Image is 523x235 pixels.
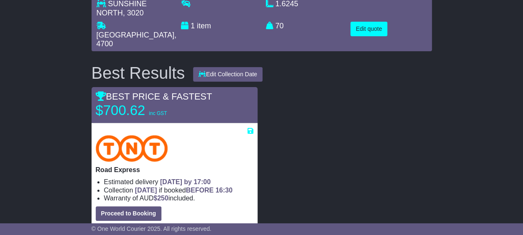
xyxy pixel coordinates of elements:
[104,194,253,202] li: Warranty of AUD included.
[154,195,169,202] span: $
[160,178,211,185] span: [DATE] by 17:00
[96,166,253,174] p: Road Express
[92,225,212,232] span: © One World Courier 2025. All rights reserved.
[149,110,167,116] span: inc GST
[96,135,168,162] img: TNT Domestic: Road Express
[97,31,174,39] span: [GEOGRAPHIC_DATA]
[350,22,387,36] button: Edit quote
[96,206,161,221] button: Proceed to Booking
[216,187,233,194] span: 16:30
[186,187,214,194] span: BEFORE
[157,195,169,202] span: 250
[104,178,253,186] li: Estimated delivery
[123,9,144,17] span: , 3020
[96,91,212,102] span: BEST PRICE & FASTEST
[191,22,195,30] span: 1
[193,67,263,82] button: Edit Collection Date
[97,31,176,48] span: , 4700
[104,186,253,194] li: Collection
[96,102,200,119] p: $700.62
[135,187,157,194] span: [DATE]
[197,22,211,30] span: item
[135,187,232,194] span: if booked
[87,64,189,82] div: Best Results
[275,22,284,30] span: 70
